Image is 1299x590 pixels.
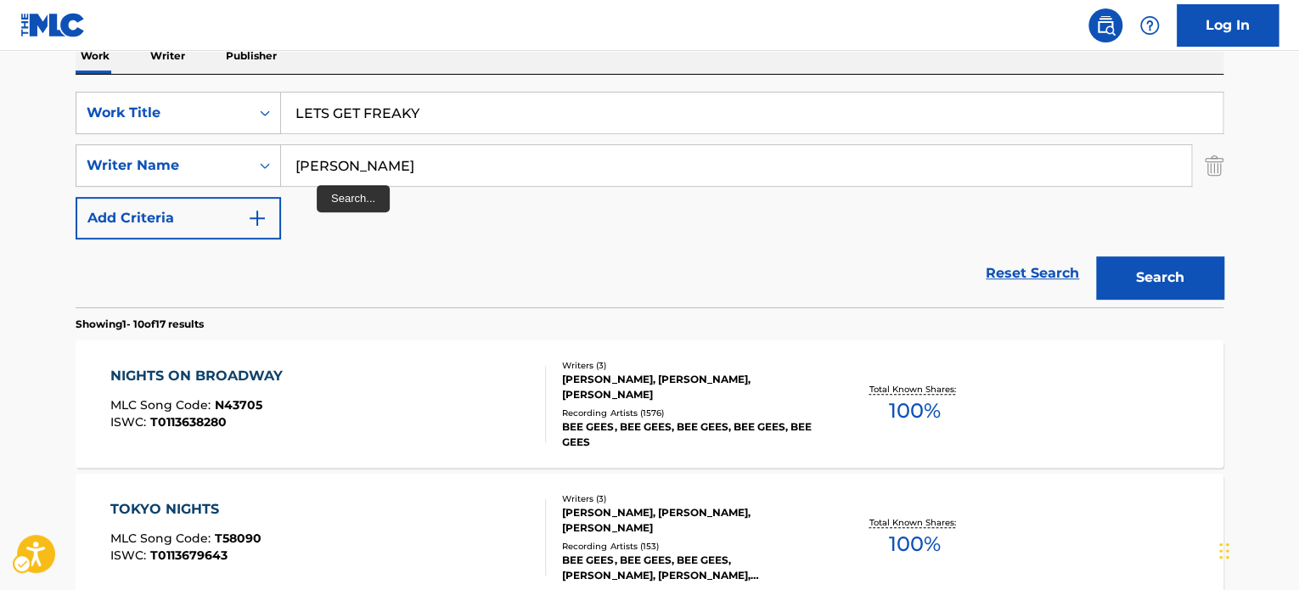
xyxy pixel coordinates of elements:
[215,397,262,413] span: N43705
[562,553,818,583] div: BEE GEES, BEE GEES, BEE GEES, [PERSON_NAME], [PERSON_NAME], [PERSON_NAME], [PERSON_NAME], [PERSON...
[20,13,86,37] img: MLC Logo
[76,197,281,239] button: Add Criteria
[76,38,115,74] p: Work
[1214,509,1299,590] div: Chat Widget
[869,516,959,529] p: Total Known Shares:
[1214,509,1299,590] iframe: Hubspot Iframe
[1095,15,1116,36] img: search
[110,414,150,430] span: ISWC :
[562,407,818,419] div: Recording Artists ( 1576 )
[150,414,227,430] span: T0113638280
[869,383,959,396] p: Total Known Shares:
[221,38,282,74] p: Publisher
[1096,256,1223,299] button: Search
[1219,525,1229,576] div: Drag
[145,38,190,74] p: Writer
[977,255,1088,292] a: Reset Search
[76,92,1223,307] form: Search Form
[76,317,204,332] p: Showing 1 - 10 of 17 results
[87,155,239,176] div: Writer Name
[87,103,239,123] div: Work Title
[150,548,228,563] span: T0113679643
[888,396,940,426] span: 100 %
[1205,144,1223,187] img: Delete Criterion
[215,531,261,546] span: T58090
[562,372,818,402] div: [PERSON_NAME], [PERSON_NAME], [PERSON_NAME]
[562,505,818,536] div: [PERSON_NAME], [PERSON_NAME], [PERSON_NAME]
[562,419,818,450] div: BEE GEES, BEE GEES, BEE GEES, BEE GEES, BEE GEES
[110,499,261,520] div: TOKYO NIGHTS
[110,548,150,563] span: ISWC :
[1139,15,1160,36] img: help
[110,366,291,386] div: NIGHTS ON BROADWAY
[247,208,267,228] img: 9d2ae6d4665cec9f34b9.svg
[281,145,1191,186] input: Search...
[76,340,1223,468] a: NIGHTS ON BROADWAYMLC Song Code:N43705ISWC:T0113638280Writers (3)[PERSON_NAME], [PERSON_NAME], [P...
[562,492,818,505] div: Writers ( 3 )
[562,359,818,372] div: Writers ( 3 )
[281,93,1223,133] input: Search...
[1177,4,1279,47] a: Log In
[110,531,215,546] span: MLC Song Code :
[888,529,940,559] span: 100 %
[110,397,215,413] span: MLC Song Code :
[562,540,818,553] div: Recording Artists ( 153 )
